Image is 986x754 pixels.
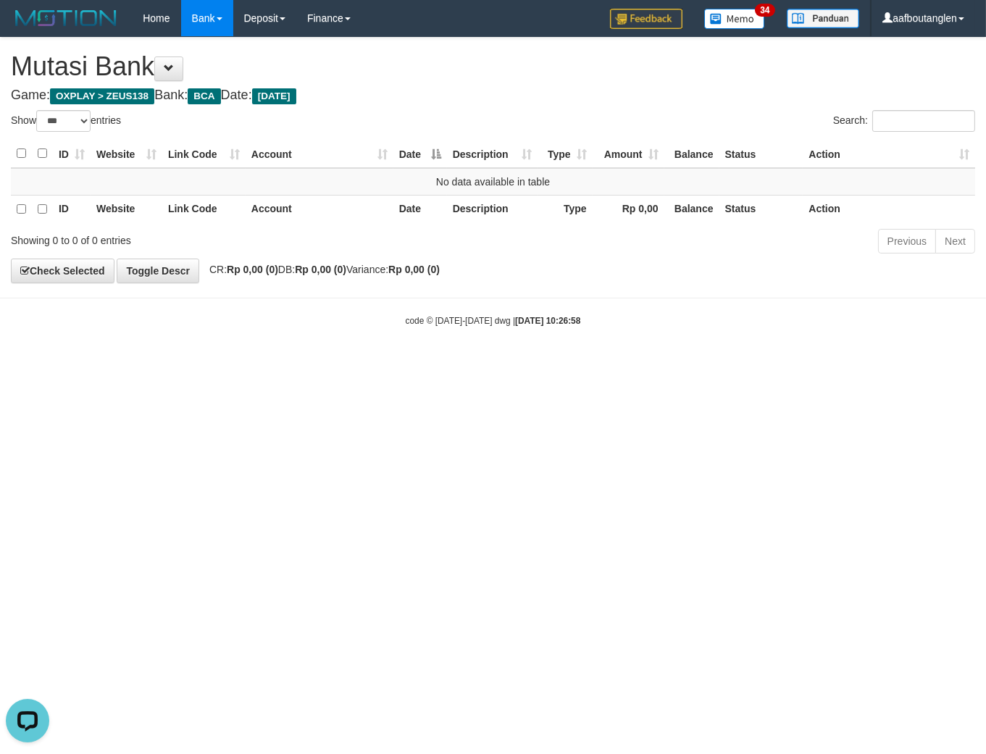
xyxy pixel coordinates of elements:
a: Previous [878,229,936,254]
th: Date: activate to sort column descending [393,140,447,168]
th: Link Code [162,195,246,222]
th: Status [719,140,803,168]
th: ID [53,195,91,222]
th: Description [447,195,538,222]
span: OXPLAY > ZEUS138 [50,88,154,104]
th: Type: activate to sort column ascending [538,140,593,168]
th: Website [91,195,162,222]
select: Showentries [36,110,91,132]
span: [DATE] [252,88,296,104]
span: BCA [188,88,220,104]
button: Open LiveChat chat widget [6,6,49,49]
label: Search: [833,110,975,132]
th: Balance [664,195,719,222]
a: Next [935,229,975,254]
img: Button%20Memo.svg [704,9,765,29]
th: Status [719,195,803,222]
strong: Rp 0,00 (0) [295,264,346,275]
h4: Game: Bank: Date: [11,88,975,103]
th: ID: activate to sort column ascending [53,140,91,168]
h1: Mutasi Bank [11,52,975,81]
th: Website: activate to sort column ascending [91,140,162,168]
strong: [DATE] 10:26:58 [515,316,580,326]
th: Link Code: activate to sort column ascending [162,140,246,168]
a: Check Selected [11,259,114,283]
img: MOTION_logo.png [11,7,121,29]
a: Toggle Descr [117,259,199,283]
img: panduan.png [787,9,859,28]
label: Show entries [11,110,121,132]
img: Feedback.jpg [610,9,682,29]
th: Type [538,195,593,222]
td: No data available in table [11,168,975,196]
th: Date [393,195,447,222]
th: Description: activate to sort column ascending [447,140,538,168]
th: Rp 0,00 [593,195,664,222]
th: Balance [664,140,719,168]
input: Search: [872,110,975,132]
span: 34 [755,4,774,17]
th: Amount: activate to sort column ascending [593,140,664,168]
strong: Rp 0,00 (0) [227,264,278,275]
th: Account [246,195,393,222]
small: code © [DATE]-[DATE] dwg | [406,316,581,326]
th: Action [803,195,975,222]
div: Showing 0 to 0 of 0 entries [11,227,400,248]
span: CR: DB: Variance: [202,264,440,275]
th: Action: activate to sort column ascending [803,140,975,168]
strong: Rp 0,00 (0) [388,264,440,275]
th: Account: activate to sort column ascending [246,140,393,168]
